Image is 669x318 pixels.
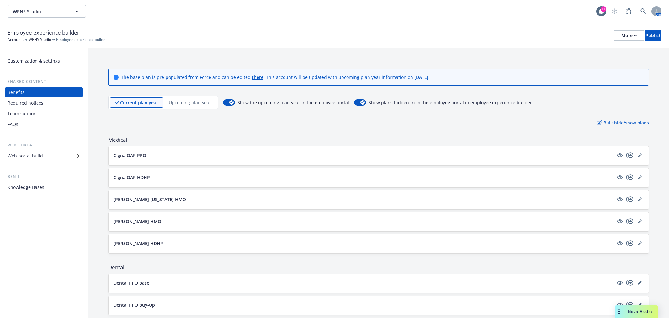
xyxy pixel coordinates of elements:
[29,37,51,42] a: WRNS Studio
[636,195,644,203] a: editPencil
[626,173,634,181] a: copyPlus
[114,174,613,181] button: Cigna OAP HDHP
[636,279,644,287] a: editPencil
[263,74,414,80] span: . This account will be updated with upcoming plan year information on
[626,217,634,225] a: copyPlus
[626,239,634,247] a: copyPlus
[56,37,107,42] span: Employee experience builder
[8,87,24,97] div: Benefits
[114,240,163,247] p: [PERSON_NAME] HDHP
[623,5,635,18] a: Report a Bug
[8,109,37,119] div: Team support
[5,98,83,108] a: Required notices
[414,74,430,80] span: [DATE] .
[114,218,613,225] button: [PERSON_NAME] HMO
[114,240,613,247] button: [PERSON_NAME] HDHP
[8,37,24,42] a: Accounts
[369,99,532,106] span: Show plans hidden from the employee portal in employee experience builder
[645,30,661,41] button: Publish
[120,99,158,106] p: Current plan year
[616,173,624,181] a: visible
[616,279,624,287] a: visible
[615,305,658,318] button: Nova Assist
[13,8,67,15] span: WRNS Studio
[616,301,624,309] a: visible
[614,30,644,41] button: More
[621,31,637,40] div: More
[597,119,649,126] p: Bulk hide/show plans
[5,173,83,180] div: Benji
[8,151,46,161] div: Web portal builder
[645,31,661,40] div: Publish
[114,196,186,203] p: [PERSON_NAME] [US_STATE] HMO
[169,99,211,106] p: Upcoming plan year
[114,302,155,308] p: Dental PPO Buy-Up
[8,56,60,66] div: Customization & settings
[616,217,624,225] a: visible
[8,98,43,108] div: Required notices
[5,87,83,97] a: Benefits
[5,119,83,129] a: FAQs
[8,5,86,18] button: WRNS Studio
[114,302,613,308] button: Dental PPO Buy-Up
[628,309,653,314] span: Nova Assist
[121,74,252,80] span: The base plan is pre-populated from Force and can be edited
[114,218,161,225] p: [PERSON_NAME] HMO
[616,195,624,203] a: visible
[601,6,606,12] div: 17
[114,280,149,286] p: Dental PPO Base
[616,239,624,247] a: visible
[114,152,613,159] button: Cigna OAP PPO
[636,217,644,225] a: editPencil
[8,182,44,192] div: Knowledge Bases
[626,279,634,287] a: copyPlus
[252,74,263,80] a: there
[8,119,18,129] div: FAQs
[5,79,83,85] div: Shared content
[626,151,634,159] a: copyPlus
[608,5,621,18] a: Start snowing
[637,5,650,18] a: Search
[636,151,644,159] a: editPencil
[5,142,83,148] div: Web portal
[5,182,83,192] a: Knowledge Bases
[636,239,644,247] a: editPencil
[237,99,349,106] span: Show the upcoming plan year in the employee portal
[5,109,83,119] a: Team support
[114,174,150,181] p: Cigna OAP HDHP
[114,152,146,159] p: Cigna OAP PPO
[108,264,649,271] span: Dental
[626,301,634,309] a: copyPlus
[626,195,634,203] a: copyPlus
[114,280,613,286] button: Dental PPO Base
[5,56,83,66] a: Customization & settings
[5,151,83,161] a: Web portal builder
[114,196,613,203] button: [PERSON_NAME] [US_STATE] HMO
[636,173,644,181] a: editPencil
[615,305,623,318] div: Drag to move
[108,136,649,144] span: Medical
[8,29,79,37] span: Employee experience builder
[616,151,624,159] a: visible
[636,301,644,309] a: editPencil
